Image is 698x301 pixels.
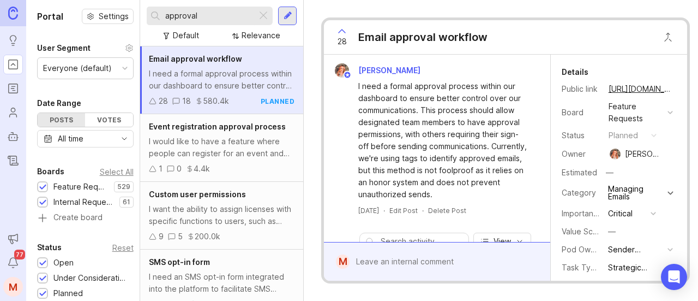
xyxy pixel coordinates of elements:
[473,233,531,250] button: View
[3,229,23,249] button: Announcements
[422,206,424,215] div: ·
[3,127,23,146] a: Autopilot
[605,82,676,96] a: [URL][DOMAIN_NAME]
[8,7,18,19] img: Canny Home
[140,114,303,182] a: Event registration approval processI would like to have a feature where people can register for a...
[358,80,528,200] div: I need a formal approval process within our dashboard to ensure better control over our communica...
[562,209,603,218] label: Importance
[149,271,294,295] div: I need an SMS opt-in form integrated into the platform to facilitate SMS communication. Managing ...
[494,236,511,247] span: View
[603,166,617,180] div: —
[37,165,64,178] div: Boards
[112,245,134,251] div: Reset
[562,66,588,79] div: Details
[3,253,23,273] button: Notifications
[149,135,294,160] div: I would like to have a feature where people can register for an event and then I can approve it b...
[607,149,623,160] img: Bronwen W
[149,54,242,63] span: Email approval workflow
[43,62,112,74] div: Everyone (default)
[14,250,25,259] span: 77
[38,113,85,127] div: Posts
[358,206,379,215] time: [DATE]
[53,196,114,208] div: Internal Requests
[140,46,303,114] a: Email approval workflowI need a formal approval process within our dashboard to ensure better con...
[53,181,109,193] div: Feature Requests
[358,206,379,215] a: [DATE]
[3,31,23,50] a: Ideas
[37,214,134,223] a: Create board
[3,55,23,74] a: Portal
[37,42,91,55] div: User Segment
[261,97,295,106] div: planned
[358,29,488,45] div: Email approval workflow
[608,262,663,274] div: Strategic Roadmap
[159,95,168,107] div: 28
[609,101,663,125] div: Feature Requests
[159,163,163,175] div: 1
[140,182,303,250] a: Custom user permissionsI want the ability to assign licenses with specific functions to users, su...
[178,231,183,243] div: 5
[562,263,600,272] label: Task Type
[85,113,133,127] div: Votes
[194,163,210,175] div: 4.4k
[177,163,182,175] div: 0
[173,29,199,42] div: Default
[3,79,23,98] a: Roadmaps
[562,129,600,141] div: Status
[159,231,164,243] div: 9
[344,71,352,79] img: member badge
[381,235,462,247] input: Search activity...
[149,257,210,267] span: SMS opt-in form
[195,231,220,243] div: 200.0k
[242,29,280,42] div: Relevance
[117,182,130,191] p: 529
[99,11,129,22] span: Settings
[562,169,597,176] div: Estimated
[562,245,617,254] label: Pod Ownership
[149,203,294,227] div: I want the ability to assign licenses with specific functions to users, such as restricting some ...
[3,151,23,170] a: Changelog
[53,272,128,284] div: Under Consideration
[608,226,616,238] div: —
[562,148,600,160] div: Owner
[389,206,418,215] div: Edit Post
[336,255,349,269] div: M
[562,107,600,119] div: Board
[625,148,663,160] div: [PERSON_NAME]
[149,190,246,199] span: Custom user permissions
[608,208,633,220] div: Critical
[3,277,23,297] button: M
[37,10,63,23] h1: Portal
[608,185,665,200] div: Managing Emails
[116,134,133,143] svg: toggle icon
[328,63,429,78] a: Bronwen W[PERSON_NAME]
[149,68,294,92] div: I need a formal approval process within our dashboard to ensure better control over our communica...
[58,133,83,145] div: All time
[358,66,420,75] span: [PERSON_NAME]
[562,227,604,236] label: Value Scale
[608,280,624,292] div: Now
[383,206,385,215] div: ·
[608,244,663,256] div: Sender Experience
[53,287,83,299] div: Planned
[657,26,679,48] button: Close button
[82,9,134,24] button: Settings
[428,206,466,215] div: Delete Post
[53,257,74,269] div: Open
[100,169,134,175] div: Select All
[203,95,229,107] div: 580.4k
[3,103,23,122] a: Users
[609,129,638,141] div: planned
[661,264,687,290] div: Open Intercom Messenger
[37,97,81,110] div: Date Range
[123,198,130,206] p: 61
[37,241,62,254] div: Status
[332,63,353,78] img: Bronwen W
[562,187,600,199] div: Category
[149,122,286,131] span: Event registration approval process
[338,36,347,48] span: 28
[562,83,600,95] div: Public link
[182,95,191,107] div: 18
